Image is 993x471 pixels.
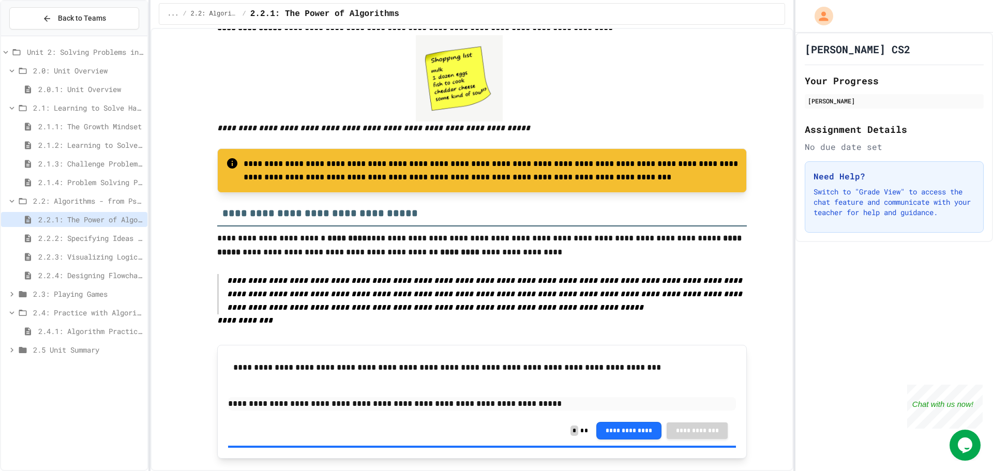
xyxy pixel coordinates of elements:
span: / [243,10,246,18]
span: 2.0: Unit Overview [33,65,143,76]
span: 2.5 Unit Summary [33,344,143,355]
h2: Your Progress [805,73,984,88]
span: 2.2.1: The Power of Algorithms [38,214,143,225]
span: 2.1.3: Challenge Problem - The Bridge [38,158,143,169]
iframe: chat widget [950,430,983,461]
h2: Assignment Details [805,122,984,136]
span: 2.2.4: Designing Flowcharts [38,270,143,281]
span: Unit 2: Solving Problems in Computer Science [27,47,143,57]
span: / [183,10,186,18]
p: Switch to "Grade View" to access the chat feature and communicate with your teacher for help and ... [814,187,975,218]
span: 2.1.4: Problem Solving Practice [38,177,143,188]
span: 2.0.1: Unit Overview [38,84,143,95]
span: 2.3: Playing Games [33,288,143,299]
span: 2.1.1: The Growth Mindset [38,121,143,132]
div: No due date set [805,141,984,153]
span: 2.2: Algorithms - from Pseudocode to Flowcharts [33,195,143,206]
span: 2.4.1: Algorithm Practice Exercises [38,326,143,337]
span: 2.2.2: Specifying Ideas with Pseudocode [38,233,143,244]
span: 2.1: Learning to Solve Hard Problems [33,102,143,113]
h3: Need Help? [814,170,975,183]
span: ... [168,10,179,18]
span: 2.1.2: Learning to Solve Hard Problems [38,140,143,150]
span: 2.2.3: Visualizing Logic with Flowcharts [38,251,143,262]
span: 2.2: Algorithms - from Pseudocode to Flowcharts [191,10,238,18]
iframe: chat widget [907,385,983,429]
span: Back to Teams [58,13,106,24]
span: 2.2.1: The Power of Algorithms [250,8,399,20]
button: Back to Teams [9,7,139,29]
div: My Account [804,4,836,28]
div: [PERSON_NAME] [808,96,981,105]
h1: [PERSON_NAME] CS2 [805,42,910,56]
span: 2.4: Practice with Algorithms [33,307,143,318]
